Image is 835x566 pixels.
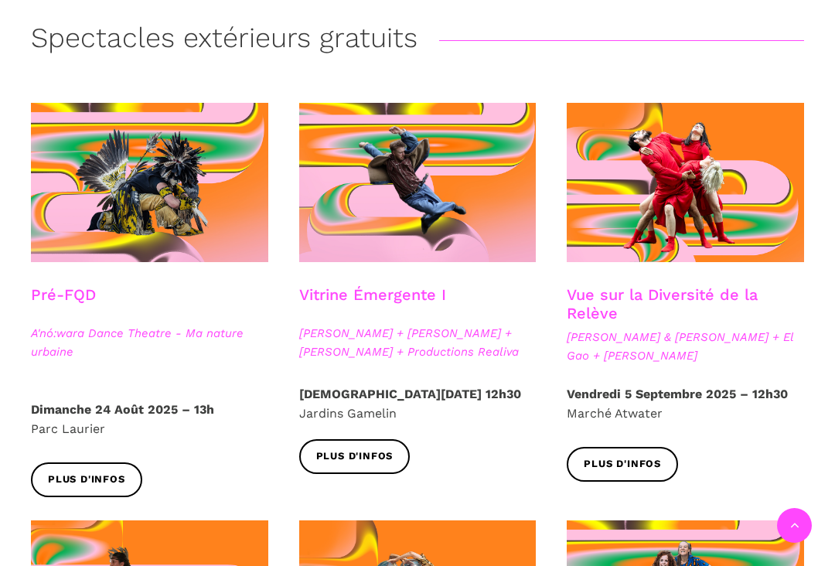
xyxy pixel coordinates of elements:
[567,447,678,482] a: Plus d'infos
[299,285,446,324] h3: Vitrine Émergente I
[31,22,417,60] h3: Spectacles extérieurs gratuits
[31,285,96,324] h3: Pré-FQD
[567,285,804,324] h3: Vue sur la Diversité de la Relève
[567,387,788,401] strong: Vendredi 5 Septembre 2025 – 12h30
[31,462,142,497] a: Plus d'infos
[31,324,268,361] span: A'nó:wara Dance Theatre - Ma nature urbaine
[299,387,521,401] strong: [DEMOGRAPHIC_DATA][DATE] 12h30
[567,384,804,424] p: Marché Atwater
[31,400,268,439] p: Parc Laurier
[299,384,537,424] p: Jardins Gamelin
[316,448,394,465] span: Plus d'infos
[48,472,125,488] span: Plus d'infos
[299,324,537,361] span: [PERSON_NAME] + [PERSON_NAME] + [PERSON_NAME] + Productions Realiva
[584,456,661,472] span: Plus d'infos
[567,328,804,365] span: [PERSON_NAME] & [PERSON_NAME] + El Gao + [PERSON_NAME]
[31,402,214,417] strong: Dimanche 24 Août 2025 – 13h
[299,439,411,474] a: Plus d'infos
